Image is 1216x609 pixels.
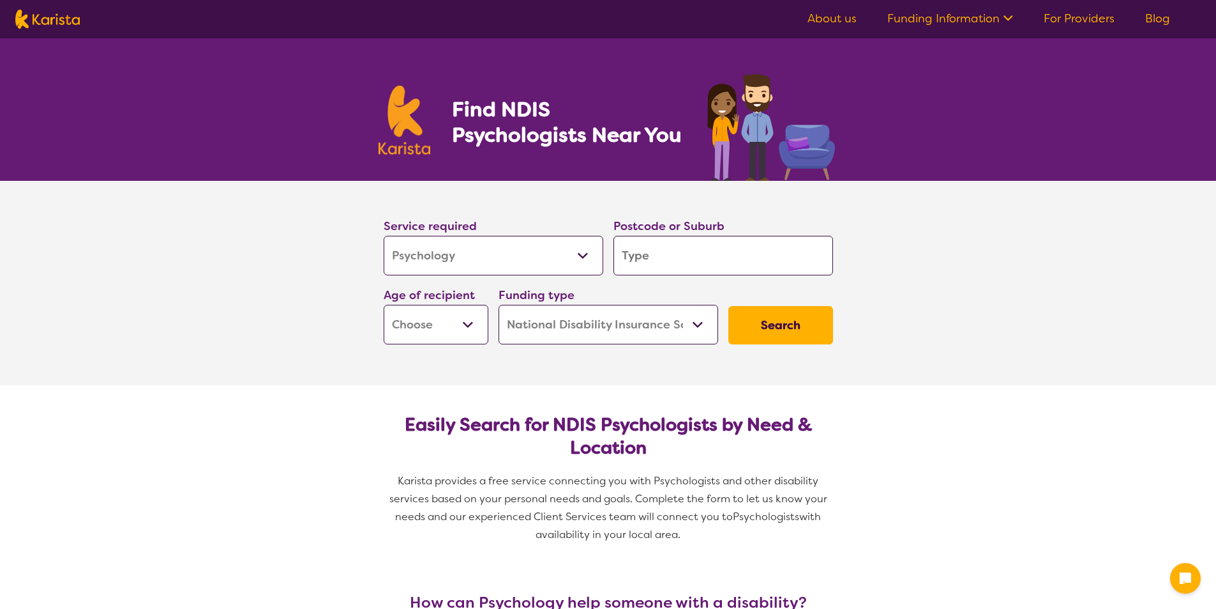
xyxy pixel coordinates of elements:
span: Karista provides a free service connecting you with Psychologists and other disability services b... [389,474,830,523]
h2: Easily Search for NDIS Psychologists by Need & Location [394,413,823,459]
label: Postcode or Suburb [613,219,724,234]
label: Service required [384,219,477,234]
img: psychology [703,69,838,181]
a: For Providers [1044,11,1115,26]
a: Funding Information [887,11,1013,26]
img: Karista logo [379,86,431,155]
h1: Find NDIS Psychologists Near You [452,96,688,148]
button: Search [728,306,833,344]
input: Type [613,236,833,275]
span: Psychologists [733,510,799,523]
img: Karista logo [15,10,80,29]
label: Funding type [499,288,574,303]
a: About us [807,11,857,26]
label: Age of recipient [384,288,475,303]
a: Blog [1145,11,1170,26]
